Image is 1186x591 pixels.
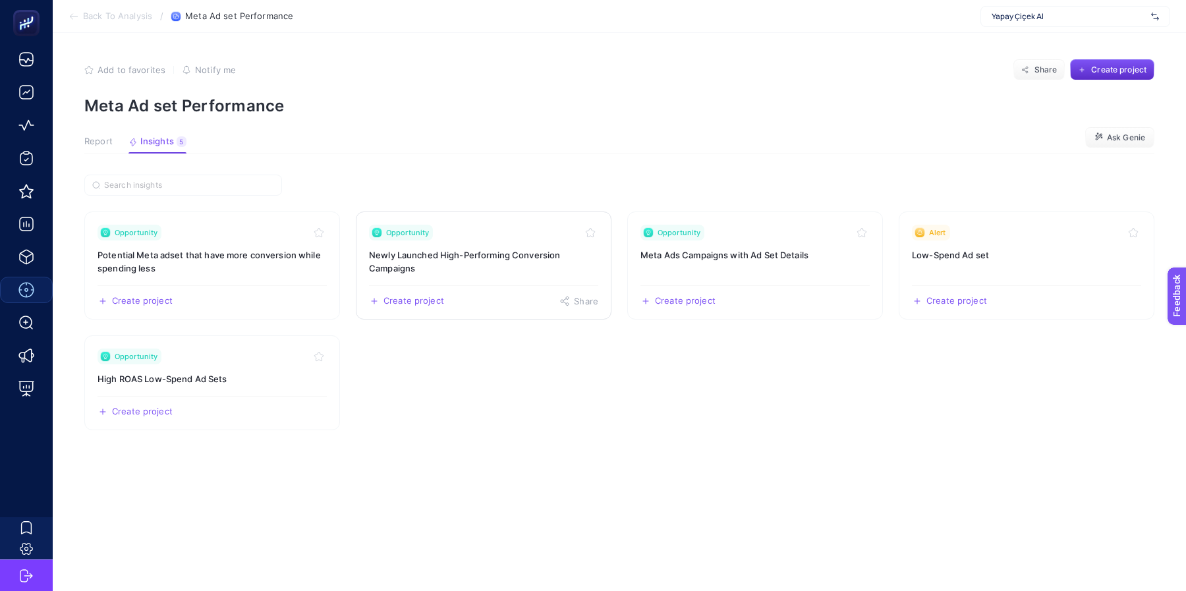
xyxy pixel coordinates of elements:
[926,296,987,306] span: Create project
[386,227,429,238] span: Opportunity
[115,227,157,238] span: Opportunity
[83,11,152,22] span: Back To Analysis
[640,248,870,262] h3: Insight title
[356,211,611,320] a: View insight titled
[8,4,50,14] span: Feedback
[559,296,598,306] button: Share this insight
[311,349,327,364] button: Toggle favorite
[185,11,293,22] span: Meta Ad set Performance
[369,296,444,306] button: Create a new project based on this insight
[98,372,327,385] h3: Insight title
[369,248,598,275] h3: Insight title
[574,296,598,306] span: Share
[627,211,883,320] a: View insight titled
[84,136,113,147] span: Report
[84,211,1154,430] section: Insight Packages
[160,11,163,21] span: /
[98,248,327,275] h3: Insight title
[1125,225,1141,240] button: Toggle favorite
[992,11,1146,22] span: Yapay Çiçek Al
[383,296,444,306] span: Create project
[658,227,700,238] span: Opportunity
[929,227,946,238] span: Alert
[84,211,340,320] a: View insight titled
[582,225,598,240] button: Toggle favorite
[112,407,173,417] span: Create project
[115,351,157,362] span: Opportunity
[84,65,165,75] button: Add to favorites
[1085,127,1154,148] button: Ask Genie
[195,65,236,75] span: Notify me
[84,96,1154,115] p: Meta Ad set Performance
[1034,65,1058,75] span: Share
[104,181,274,190] input: Search
[177,136,186,147] div: 5
[912,296,987,306] button: Create a new project based on this insight
[98,65,165,75] span: Add to favorites
[98,407,173,417] button: Create a new project based on this insight
[84,335,340,430] a: View insight titled
[140,136,174,147] span: Insights
[854,225,870,240] button: Toggle favorite
[899,211,1154,320] a: View insight titled
[112,296,173,306] span: Create project
[1013,59,1065,80] button: Share
[311,225,327,240] button: Toggle favorite
[1070,59,1154,80] button: Create project
[1091,65,1146,75] span: Create project
[912,248,1141,262] h3: Insight title
[98,296,173,306] button: Create a new project based on this insight
[182,65,236,75] button: Notify me
[1107,132,1145,143] span: Ask Genie
[1151,10,1159,23] img: svg%3e
[655,296,716,306] span: Create project
[640,296,716,306] button: Create a new project based on this insight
